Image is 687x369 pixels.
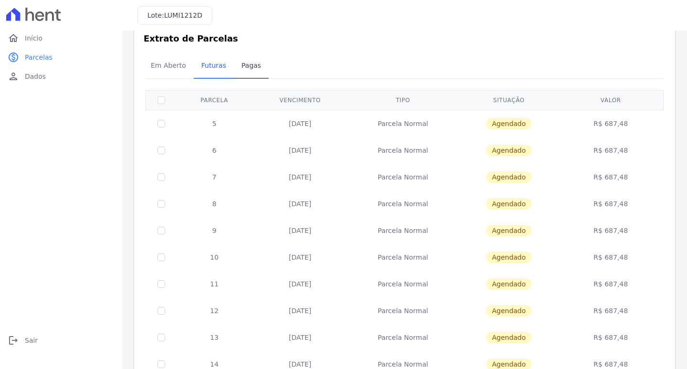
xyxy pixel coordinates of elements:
td: Parcela Normal [348,137,458,164]
span: Futuras [196,56,232,75]
a: Em Aberto [143,54,194,79]
td: R$ 687,48 [560,190,662,217]
td: [DATE] [252,164,348,190]
td: R$ 687,48 [560,164,662,190]
td: R$ 687,48 [560,324,662,351]
td: R$ 687,48 [560,217,662,244]
span: Pagas [236,56,267,75]
i: paid [8,52,19,63]
td: 11 [177,271,252,297]
td: [DATE] [252,190,348,217]
td: [DATE] [252,297,348,324]
span: Em Aberto [145,56,192,75]
span: Sair [25,336,38,345]
td: Parcela Normal [348,324,458,351]
td: 6 [177,137,252,164]
td: R$ 687,48 [560,271,662,297]
span: Agendado [486,332,531,343]
td: R$ 687,48 [560,110,662,137]
td: Parcela Normal [348,244,458,271]
td: 8 [177,190,252,217]
td: Parcela Normal [348,217,458,244]
th: Tipo [348,90,458,110]
td: 13 [177,324,252,351]
td: 10 [177,244,252,271]
td: 5 [177,110,252,137]
h3: Lote: [147,11,202,21]
span: Dados [25,72,46,81]
span: Agendado [486,118,531,129]
i: home [8,32,19,44]
td: [DATE] [252,217,348,244]
td: Parcela Normal [348,190,458,217]
td: R$ 687,48 [560,297,662,324]
span: Parcelas [25,53,52,62]
td: 12 [177,297,252,324]
td: Parcela Normal [348,271,458,297]
td: R$ 687,48 [560,244,662,271]
a: Pagas [234,54,269,79]
a: paidParcelas [4,48,118,67]
td: Parcela Normal [348,164,458,190]
span: Início [25,33,42,43]
span: Agendado [486,278,531,290]
h3: Extrato de Parcelas [144,32,666,45]
td: Parcela Normal [348,297,458,324]
i: logout [8,335,19,346]
span: Agendado [486,252,531,263]
td: 9 [177,217,252,244]
span: Agendado [486,225,531,236]
th: Vencimento [252,90,348,110]
a: homeInício [4,29,118,48]
span: Agendado [486,198,531,210]
a: Futuras [194,54,234,79]
span: LUMI1212D [164,11,202,19]
i: person [8,71,19,82]
span: Agendado [486,145,531,156]
span: Agendado [486,171,531,183]
td: [DATE] [252,324,348,351]
th: Parcela [177,90,252,110]
td: R$ 687,48 [560,137,662,164]
a: logoutSair [4,331,118,350]
td: [DATE] [252,271,348,297]
td: [DATE] [252,110,348,137]
th: Situação [458,90,560,110]
td: [DATE] [252,137,348,164]
td: 7 [177,164,252,190]
a: personDados [4,67,118,86]
th: Valor [560,90,662,110]
td: Parcela Normal [348,110,458,137]
span: Agendado [486,305,531,316]
td: [DATE] [252,244,348,271]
